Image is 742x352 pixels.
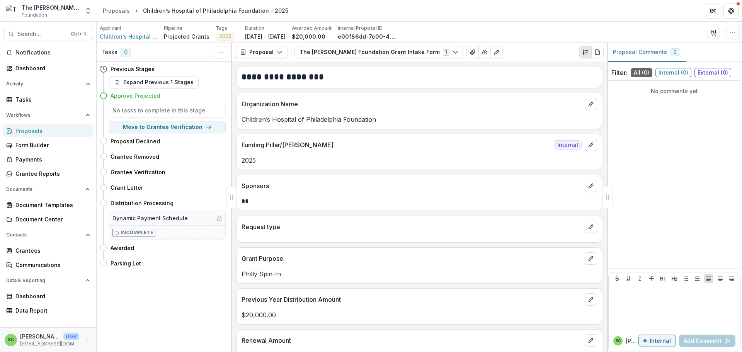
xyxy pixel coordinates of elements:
button: The [PERSON_NAME] Foundation Grant Intake Form1 [294,46,463,58]
span: Documents [6,187,82,192]
a: Tasks [3,93,93,106]
h4: Parking Lot [111,259,141,267]
p: No comments yet [611,87,737,95]
p: Duration [245,25,264,32]
span: All ( 0 ) [631,68,652,77]
button: Open entity switcher [83,3,94,19]
div: Proposals [103,7,130,15]
div: Ctrl + K [69,30,88,38]
p: Internal Proposal ID [338,25,383,32]
h4: Proposal Declined [111,137,160,145]
p: Philly Spin-In [242,269,597,279]
div: Sonia Cavalli [616,339,621,343]
button: PDF view [591,46,604,58]
p: Internal [650,338,671,344]
p: Children’s Hospital of Philadelphia Foundation [242,115,597,124]
p: Grant Purpose [242,254,582,263]
div: Data Report [15,306,87,315]
h5: Dynamic Payment Schedule [112,214,188,222]
a: Communications [3,258,93,271]
p: Projected Grants [164,32,209,41]
span: Contacts [6,232,82,238]
p: Organization Name [242,99,582,109]
button: Open Data & Reporting [3,274,93,287]
button: Search... [3,28,93,40]
p: e00f86dd-7c00-415f-b231-0448330e62d7 [338,32,396,41]
div: Tasks [15,95,87,104]
span: 0 [674,49,677,55]
span: Notifications [15,49,90,56]
button: Get Help [723,3,739,19]
div: Form Builder [15,141,87,149]
button: Toggle View Cancelled Tasks [215,46,227,58]
p: Funding Pillar/[PERSON_NAME] [242,140,551,150]
div: Proposals [15,127,87,135]
div: Communications [15,261,87,269]
p: Pipeline [164,25,182,32]
span: Foundation [22,12,47,19]
p: $20,000.00 [292,32,325,41]
p: Request type [242,222,582,231]
button: More [82,335,92,345]
h4: Grantee Removed [111,153,159,161]
button: Italicize [635,274,645,283]
button: Ordered List [693,274,702,283]
button: Align Left [704,274,713,283]
span: 0 [121,48,131,57]
a: Document Center [3,213,93,226]
button: Proposal [235,46,288,58]
button: Expand Previous 1 Stages [109,76,199,88]
a: Form Builder [3,139,93,151]
button: Internal [638,335,676,347]
button: Add Comment [679,335,735,347]
a: Grantee Reports [3,167,93,180]
span: Data & Reporting [6,278,82,283]
button: Partners [705,3,720,19]
div: Document Templates [15,201,87,209]
h4: Distribution Processing [111,199,174,207]
a: Grantees [3,244,93,257]
button: Move to Grantee Verification [109,121,226,133]
button: Heading 2 [670,274,679,283]
div: Payments [15,155,87,163]
div: The [PERSON_NAME] Foundation [22,3,80,12]
div: Dashboard [15,64,87,72]
button: Open Workflows [3,109,93,121]
span: Activity [6,81,82,87]
p: Tags [216,25,227,32]
button: edit [585,334,597,347]
span: Internal [554,140,582,150]
a: Children’s Hospital of Philadelphia Foundation [100,32,158,41]
p: Sponsors [242,181,582,190]
button: edit [585,139,597,151]
img: The Brunetti Foundation [6,5,19,17]
button: Underline [624,274,633,283]
button: Align Center [716,274,725,283]
h4: Approve Projected [111,92,160,100]
h4: Awarded [111,244,134,252]
span: 2025 [219,34,231,39]
button: Notifications [3,46,93,59]
button: Strike [647,274,656,283]
span: External ( 0 ) [694,68,731,77]
button: edit [585,252,597,265]
button: Heading 1 [658,274,667,283]
div: Children’s Hospital of Philadelphia Foundation - 2025 [143,7,288,15]
button: Plaintext view [579,46,592,58]
button: edit [585,98,597,110]
span: Internal ( 0 ) [655,68,691,77]
button: edit [585,293,597,306]
p: Incomplete [121,229,153,236]
a: Proposals [100,5,133,16]
div: Sonia Cavalli [8,337,14,342]
h4: Previous Stages [111,65,155,73]
div: Grantees [15,247,87,255]
button: Open Documents [3,183,93,196]
a: Dashboard [3,62,93,75]
p: [PERSON_NAME] [20,332,60,340]
p: Applicant [100,25,121,32]
a: Payments [3,153,93,166]
nav: breadcrumb [100,5,291,16]
p: [EMAIL_ADDRESS][DOMAIN_NAME] [20,340,79,347]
